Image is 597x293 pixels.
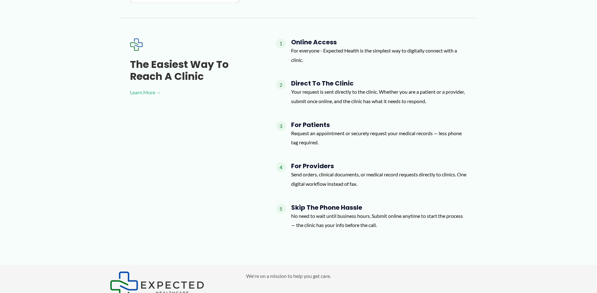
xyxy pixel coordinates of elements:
[276,204,286,214] span: 5
[291,204,467,211] h4: Skip the Phone Hassle
[291,170,467,188] p: Send orders, clinical documents, or medical record requests directly to clinics. One digital work...
[291,46,467,64] p: For everyone - Expected Health is the simplest way to digitally connect with a clinic.
[291,38,467,46] h4: Online Access
[276,121,286,131] span: 3
[276,80,286,90] span: 2
[246,271,487,281] p: We're on a mission to help you get care.
[130,38,143,51] img: Expected Healthcare Logo
[291,87,467,106] p: Your request is sent directly to the clinic. Whether you are a patient or a provider, submit once...
[130,58,256,83] h3: The Easiest Way to Reach a Clinic
[130,88,256,97] a: Learn More →
[291,211,467,230] p: No need to wait until business hours. Submit online anytime to start the process — the clinic has...
[276,162,286,172] span: 4
[291,80,467,87] h4: Direct to the Clinic
[291,162,467,170] h4: For Providers
[291,129,467,147] p: Request an appointment or securely request your medical records — less phone tag required.
[276,38,286,48] span: 1
[291,121,467,129] h4: For Patients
